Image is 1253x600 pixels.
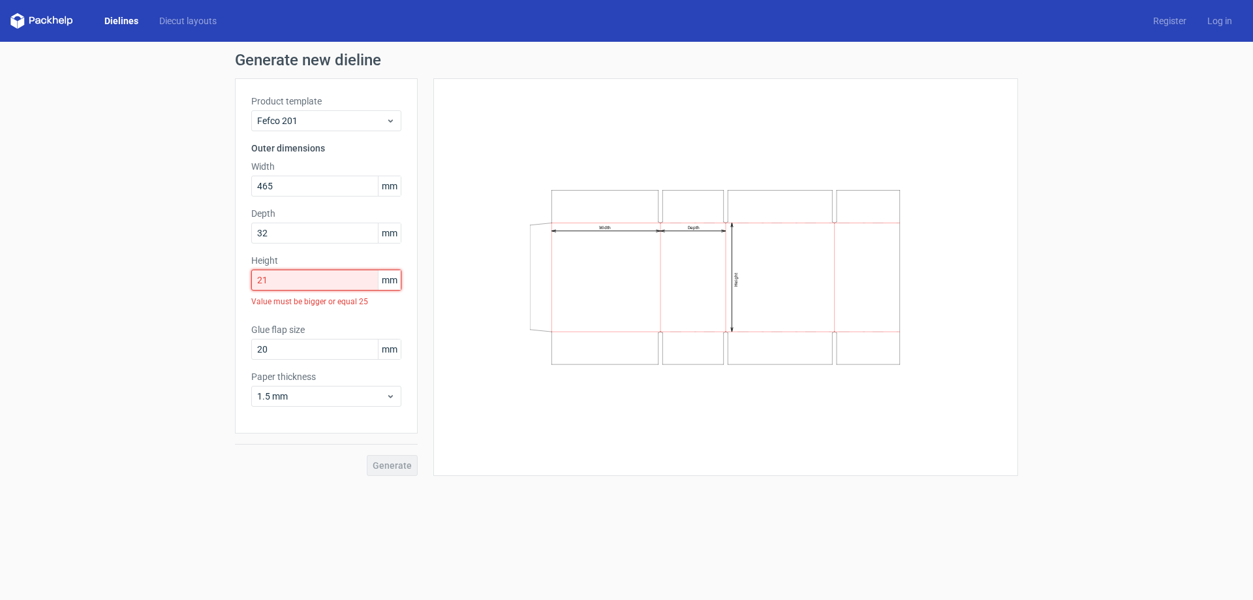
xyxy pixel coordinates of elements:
[1143,14,1197,27] a: Register
[94,14,149,27] a: Dielines
[251,95,401,108] label: Product template
[251,254,401,267] label: Height
[257,390,386,403] span: 1.5 mm
[251,323,401,336] label: Glue flap size
[378,270,401,290] span: mm
[378,223,401,243] span: mm
[378,339,401,359] span: mm
[251,142,401,155] h3: Outer dimensions
[1197,14,1243,27] a: Log in
[688,225,700,230] text: Depth
[257,114,386,127] span: Fefco 201
[734,273,739,287] text: Height
[251,160,401,173] label: Width
[251,291,401,313] div: Value must be bigger or equal 25
[235,52,1018,68] h1: Generate new dieline
[149,14,227,27] a: Diecut layouts
[251,207,401,220] label: Depth
[251,370,401,383] label: Paper thickness
[599,225,611,230] text: Width
[378,176,401,196] span: mm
